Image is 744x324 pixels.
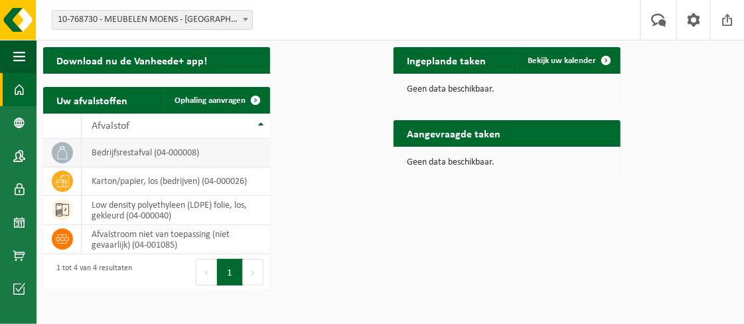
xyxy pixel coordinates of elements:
[517,47,619,74] a: Bekijk uw kalender
[164,87,269,114] a: Ophaling aanvragen
[92,121,129,131] span: Afvalstof
[196,259,217,285] button: Previous
[243,259,263,285] button: Next
[52,10,253,30] span: 10-768730 - MEUBELEN MOENS - LONDERZEEL
[394,47,499,73] h2: Ingeplande taken
[82,139,270,167] td: bedrijfsrestafval (04-000008)
[217,259,243,285] button: 1
[43,47,220,73] h2: Download nu de Vanheede+ app!
[407,158,607,167] p: Geen data beschikbaar.
[82,167,270,196] td: karton/papier, los (bedrijven) (04-000026)
[175,96,246,105] span: Ophaling aanvragen
[82,196,270,225] td: low density polyethyleen (LDPE) folie, los, gekleurd (04-000040)
[52,11,252,29] span: 10-768730 - MEUBELEN MOENS - LONDERZEEL
[43,87,141,113] h2: Uw afvalstoffen
[407,85,607,94] p: Geen data beschikbaar.
[50,258,132,287] div: 1 tot 4 van 4 resultaten
[394,120,514,146] h2: Aangevraagde taken
[82,225,270,254] td: afvalstroom niet van toepassing (niet gevaarlijk) (04-001085)
[528,56,596,65] span: Bekijk uw kalender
